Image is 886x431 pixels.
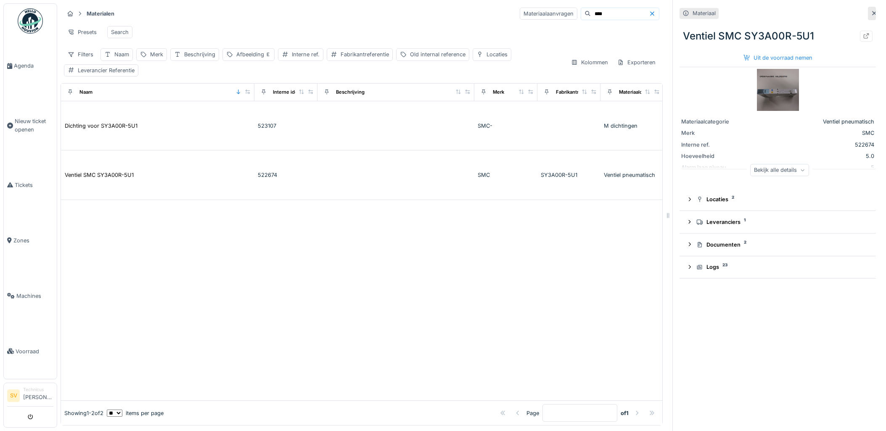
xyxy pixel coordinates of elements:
img: Ventiel SMC SY3A00R-5U1 [757,69,799,111]
div: 523107 [258,122,314,130]
div: SMC [748,129,874,137]
div: Ventiel pneumatisch [748,118,874,126]
div: Naam [114,50,129,58]
span: Machines [16,292,53,300]
span: Voorraad [16,347,53,355]
div: Materiaalcategorie [681,118,744,126]
div: SMC- [478,122,534,130]
div: Bekijk alle details [750,164,809,176]
div: Fabrikantreferentie [556,89,600,96]
div: Beschrijving [184,50,215,58]
summary: Documenten2 [683,237,873,252]
div: Fabrikantreferentie [341,50,389,58]
a: Agenda [4,38,57,94]
div: Locaties [696,195,866,203]
span: Agenda [14,62,53,70]
div: Interne ref. [292,50,320,58]
div: Ventiel SMC SY3A00R-5U1 [680,25,876,47]
div: Materiaalaanvragen [520,8,577,20]
li: [PERSON_NAME] [23,386,53,405]
a: Zones [4,213,57,268]
div: M dichtingen [604,122,660,130]
div: Materiaalcategorie [619,89,661,96]
div: Interne ref. [681,141,744,149]
div: Showing 1 - 2 of 2 [64,409,103,417]
div: Logs [696,263,866,271]
div: Exporteren [614,56,659,68]
span: Zones [13,237,53,244]
div: Beschrijving [336,89,365,96]
div: Uit de voorraad nemen [740,52,816,63]
div: SMC [478,171,534,179]
div: items per page [107,409,164,417]
div: Documenten [696,241,866,249]
div: Merk [681,129,744,137]
div: Materiaal [693,9,716,17]
a: Voorraad [4,323,57,379]
div: Afbeelding [236,50,271,58]
div: Filters [64,48,97,60]
div: Merk [150,50,163,58]
div: SY3A00R-5U1 [541,171,597,179]
div: Leveranciers [696,218,866,226]
a: Machines [4,268,57,323]
span: Nieuw ticket openen [15,117,53,133]
summary: Leveranciers1 [683,214,873,230]
div: 5.0 [748,152,874,160]
div: Merk [493,89,504,96]
div: 522674 [748,141,874,149]
span: Tickets [15,181,53,189]
summary: Locaties2 [683,192,873,207]
div: Presets [64,26,101,38]
div: Ventiel SMC SY3A00R-5U1 [65,171,134,179]
div: Search [111,28,129,36]
div: Old internal reference [410,50,465,58]
img: Badge_color-CXgf-gQk.svg [18,8,43,34]
div: Technicus [23,386,53,393]
div: Interne identificator [273,89,318,96]
div: Locaties [487,50,508,58]
div: 522674 [258,171,314,179]
div: Page [526,409,539,417]
div: Naam [79,89,93,96]
div: Leverancier Referentie [78,66,135,74]
div: Kolommen [567,56,612,68]
li: SV [7,389,20,402]
div: Hoeveelheid [681,152,744,160]
strong: of 1 [621,409,629,417]
a: SV Technicus[PERSON_NAME] [7,386,53,407]
a: Tickets [4,157,57,213]
summary: Logs23 [683,260,873,275]
a: Nieuw ticket openen [4,94,57,157]
div: Dichting voor SY3A00R-5U1 [65,122,138,130]
strong: Materialen [83,10,118,18]
div: Ventiel pneumatisch [604,171,660,179]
